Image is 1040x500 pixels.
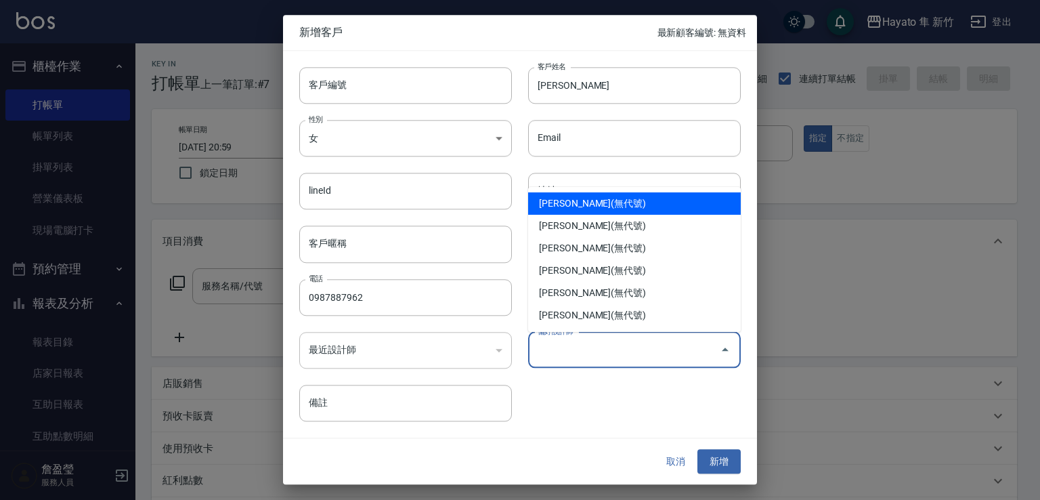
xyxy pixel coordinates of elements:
button: 新增 [697,449,741,474]
label: 性別 [309,114,323,124]
li: [PERSON_NAME](無代號) [528,237,741,259]
label: 客戶姓名 [538,61,566,71]
li: [PERSON_NAME](無代號) [528,192,741,215]
li: [PERSON_NAME](無代號) [528,259,741,282]
li: [PERSON_NAME](無代號) [528,304,741,327]
div: 女 [299,120,512,157]
li: [PERSON_NAME](無代號) [528,282,741,304]
li: [PERSON_NAME](無代號) [528,215,741,237]
label: 電話 [309,273,323,283]
p: 最新顧客編號: 無資料 [657,26,746,40]
button: 取消 [654,449,697,474]
span: 新增客戶 [299,26,657,39]
button: Close [714,339,736,361]
label: 偏好設計師 [538,326,573,336]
